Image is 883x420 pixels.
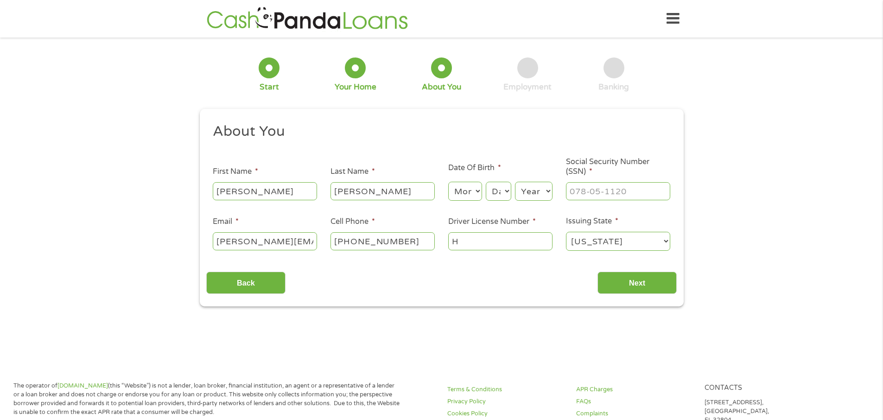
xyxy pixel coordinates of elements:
[213,217,239,227] label: Email
[330,182,435,200] input: Smith
[597,272,677,294] input: Next
[705,384,822,393] h4: Contacts
[213,167,258,177] label: First Name
[330,167,375,177] label: Last Name
[448,163,501,173] label: Date Of Birth
[213,232,317,250] input: john@gmail.com
[447,397,565,406] a: Privacy Policy
[448,217,536,227] label: Driver License Number
[260,82,279,92] div: Start
[576,409,694,418] a: Complaints
[447,409,565,418] a: Cookies Policy
[330,217,375,227] label: Cell Phone
[57,382,108,389] a: [DOMAIN_NAME]
[213,122,663,141] h2: About You
[206,272,286,294] input: Back
[213,182,317,200] input: John
[335,82,376,92] div: Your Home
[566,157,670,177] label: Social Security Number (SSN)
[566,216,618,226] label: Issuing State
[598,82,629,92] div: Banking
[566,182,670,200] input: 078-05-1120
[422,82,461,92] div: About You
[503,82,552,92] div: Employment
[204,6,411,32] img: GetLoanNow Logo
[330,232,435,250] input: (541) 754-3010
[576,385,694,394] a: APR Charges
[576,397,694,406] a: FAQs
[447,385,565,394] a: Terms & Conditions
[13,382,400,417] p: The operator of (this “Website”) is not a lender, loan broker, financial institution, an agent or...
